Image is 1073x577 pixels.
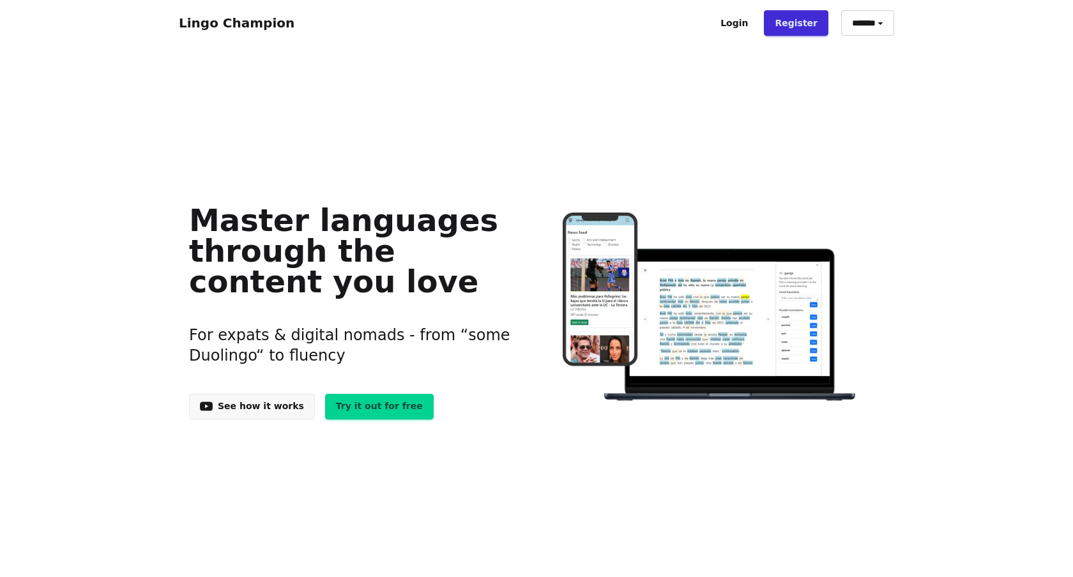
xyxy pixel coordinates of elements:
h3: For expats & digital nomads - from “some Duolingo“ to fluency [189,310,517,381]
h1: Master languages through the content you love [189,205,517,297]
a: See how it works [189,394,315,419]
a: Login [710,10,759,36]
a: Lingo Champion [179,15,294,31]
img: Learn languages online [537,213,884,403]
a: Register [764,10,828,36]
a: Try it out for free [325,394,434,419]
